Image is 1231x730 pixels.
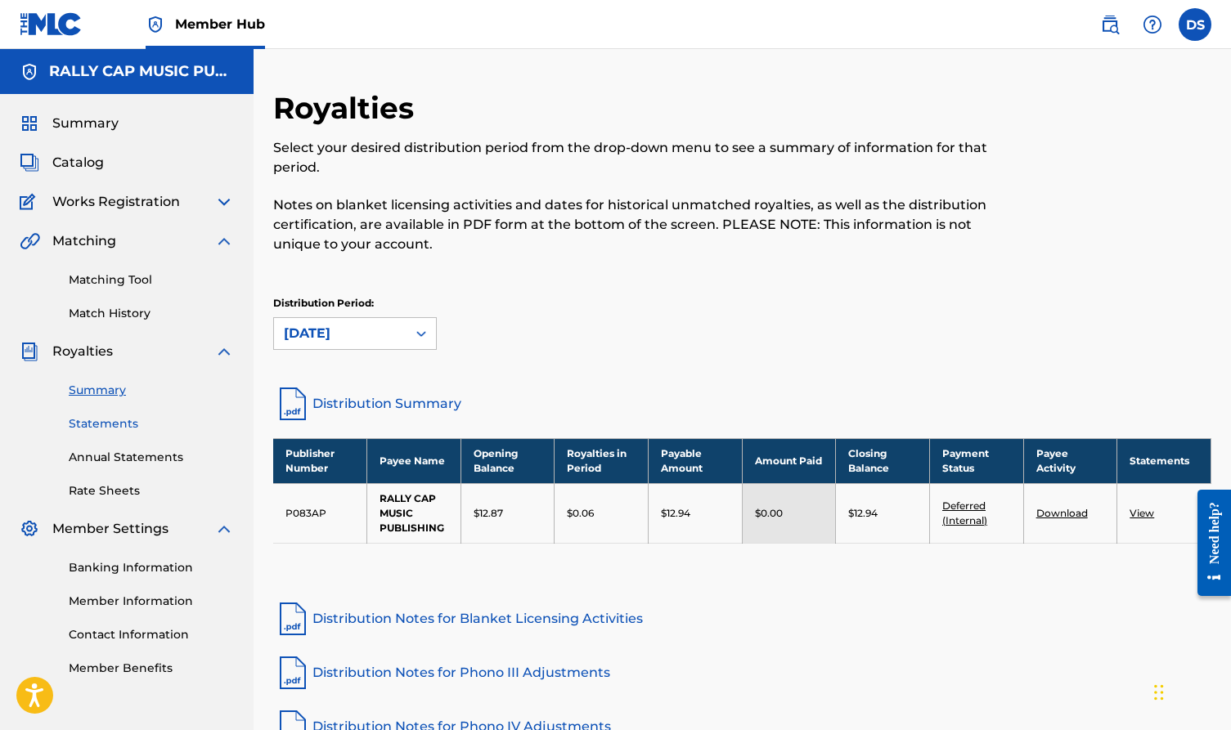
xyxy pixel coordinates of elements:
[20,114,39,133] img: Summary
[555,438,649,483] th: Royalties in Period
[273,90,422,127] h2: Royalties
[20,12,83,36] img: MLC Logo
[1023,438,1117,483] th: Payee Activity
[20,342,39,361] img: Royalties
[836,438,930,483] th: Closing Balance
[1094,8,1126,41] a: Public Search
[273,438,367,483] th: Publisher Number
[214,192,234,212] img: expand
[661,506,690,521] p: $12.94
[52,114,119,133] span: Summary
[742,438,836,483] th: Amount Paid
[273,195,995,254] p: Notes on blanket licensing activities and dates for historical unmatched royalties, as well as th...
[1100,15,1120,34] img: search
[284,324,397,343] div: [DATE]
[146,15,165,34] img: Top Rightsholder
[20,519,39,539] img: Member Settings
[214,342,234,361] img: expand
[273,483,367,543] td: P083AP
[52,519,168,539] span: Member Settings
[649,438,743,483] th: Payable Amount
[273,653,1211,692] a: Distribution Notes for Phono III Adjustments
[929,438,1023,483] th: Payment Status
[1154,668,1164,717] div: Drag
[52,231,116,251] span: Matching
[20,231,40,251] img: Matching
[69,415,234,432] a: Statements
[1130,507,1154,519] a: View
[367,483,461,543] td: RALLY CAP MUSIC PUBLISHING
[214,231,234,251] img: expand
[1179,8,1211,41] div: User Menu
[69,593,234,610] a: Member Information
[1117,438,1211,483] th: Statements
[273,384,312,423] img: distribution-summary-pdf
[1136,8,1169,41] div: Help
[461,438,555,483] th: Opening Balance
[69,660,234,677] a: Member Benefits
[69,305,234,322] a: Match History
[1143,15,1162,34] img: help
[755,506,783,521] p: $0.00
[567,506,594,521] p: $0.06
[20,153,39,172] img: Catalog
[52,192,180,212] span: Works Registration
[214,519,234,539] img: expand
[942,499,987,526] a: Deferred (Internal)
[52,342,113,361] span: Royalties
[69,271,234,289] a: Matching Tool
[1036,507,1088,519] a: Download
[49,62,234,81] h5: RALLY CAP MUSIC PUBLISHING
[175,15,265,34] span: Member Hub
[273,599,1211,638] a: Distribution Notes for Blanket Licensing Activities
[20,114,119,133] a: SummarySummary
[273,138,995,177] p: Select your desired distribution period from the drop-down menu to see a summary of information f...
[69,482,234,499] a: Rate Sheets
[474,506,503,521] p: $12.87
[1149,652,1231,730] iframe: Chat Widget
[20,153,104,172] a: CatalogCatalog
[1185,476,1231,611] iframe: Resource Center
[69,449,234,466] a: Annual Statements
[273,296,437,311] p: Distribution Period:
[273,599,312,638] img: pdf
[367,438,461,483] th: Payee Name
[273,653,312,692] img: pdf
[273,384,1211,423] a: Distribution Summary
[848,506,878,521] p: $12.94
[69,382,234,399] a: Summary
[69,559,234,576] a: Banking Information
[20,192,41,212] img: Works Registration
[52,153,104,172] span: Catalog
[20,62,39,82] img: Accounts
[69,626,234,643] a: Contact Information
